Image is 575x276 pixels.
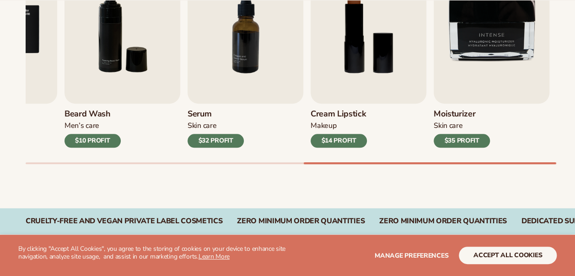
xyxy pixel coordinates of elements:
[434,121,490,131] div: Skin Care
[237,217,365,226] div: Zero Minimum Order QuantitieS
[375,251,448,260] span: Manage preferences
[64,109,121,119] h3: Beard Wash
[64,134,121,148] div: $10 PROFIT
[311,109,367,119] h3: Cream Lipstick
[26,217,222,226] div: Cruelty-Free and vegan private label cosmetics
[375,247,448,264] button: Manage preferences
[459,247,557,264] button: accept all cookies
[188,121,244,131] div: Skin Care
[434,134,490,148] div: $35 PROFIT
[199,252,230,261] a: Learn More
[379,217,507,226] div: Zero Minimum Order QuantitieS
[18,245,288,261] p: By clicking "Accept All Cookies", you agree to the storing of cookies on your device to enhance s...
[64,121,121,131] div: Men’s Care
[311,134,367,148] div: $14 PROFIT
[311,121,367,131] div: Makeup
[188,134,244,148] div: $32 PROFIT
[434,109,490,119] h3: Moisturizer
[188,109,244,119] h3: Serum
